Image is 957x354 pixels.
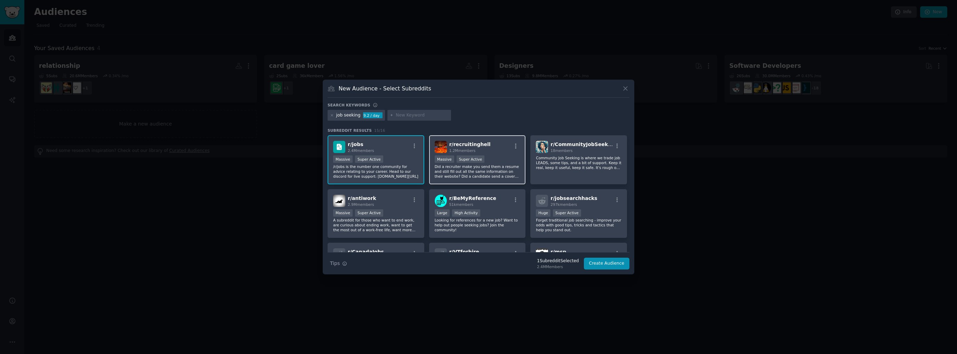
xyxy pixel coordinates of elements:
[550,142,617,147] span: r/ CommunityJobSeeking
[333,141,345,153] img: jobs
[328,128,372,133] span: Subreddit Results
[435,218,520,232] p: Looking for references for a new job? Want to help out people seeking jobs? Join the community!
[328,257,349,269] button: Tips
[537,258,579,264] div: 1 Subreddit Selected
[348,202,374,207] span: 2.9M members
[550,195,597,201] span: r/ jobsearchhacks
[435,141,447,153] img: recruitinghell
[348,195,376,201] span: r/ antiwork
[435,155,454,163] div: Massive
[333,218,419,232] p: A subreddit for those who want to end work, are curious about ending work, want to get the most o...
[536,155,621,170] p: Community Job Seeking is where we trade job LEADS, some tips, and a bit of support. Keep it real,...
[396,112,449,119] input: New Keyword
[336,112,361,119] div: job seeking
[537,264,579,269] div: 2.4M Members
[449,148,476,153] span: 1.2M members
[333,209,353,217] div: Massive
[348,148,374,153] span: 2.4M members
[333,195,345,207] img: antiwork
[550,202,577,207] span: 297k members
[348,249,384,255] span: r/ CanadaJobs
[584,258,630,269] button: Create Audience
[449,142,491,147] span: r/ recruitinghell
[363,112,383,119] div: 9.2 / day
[339,85,431,92] h3: New Audience - Select Subreddits
[355,155,383,163] div: Super Active
[435,209,450,217] div: Large
[553,209,581,217] div: Super Active
[536,218,621,232] p: Forget traditional job searching - improve your odds with good tips, tricks and tactics that help...
[449,195,496,201] span: r/ BeMyReference
[536,248,548,260] img: msp
[374,128,385,132] span: 15 / 16
[536,209,550,217] div: Huge
[449,202,473,207] span: 51k members
[435,164,520,179] p: Did a recruiter make you send them a resume and still fill out all the same information on their ...
[330,260,340,267] span: Tips
[550,249,566,255] span: r/ msp
[452,209,480,217] div: High Activity
[348,142,363,147] span: r/ jobs
[449,249,479,255] span: r/ VTforhire
[333,164,419,179] p: /r/jobs is the number one community for advice relating to your career. Head to our discord for l...
[550,148,572,153] span: 18 members
[355,209,383,217] div: Super Active
[333,155,353,163] div: Massive
[328,103,370,107] h3: Search keywords
[457,155,485,163] div: Super Active
[435,195,447,207] img: BeMyReference
[536,141,548,153] img: CommunityJobSeeking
